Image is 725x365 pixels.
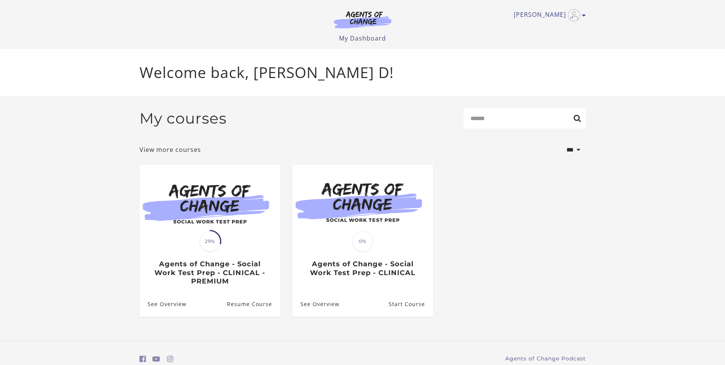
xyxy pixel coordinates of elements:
[139,145,201,154] a: View more courses
[167,355,174,363] i: https://www.instagram.com/agentsofchangeprep/ (Open in a new window)
[388,292,433,316] a: Agents of Change - Social Work Test Prep - CLINICAL: Resume Course
[148,260,272,286] h3: Agents of Change - Social Work Test Prep - CLINICAL - PREMIUM
[199,231,220,252] span: 29%
[139,61,586,84] p: Welcome back, [PERSON_NAME] D!
[139,354,146,365] a: https://www.facebook.com/groups/aswbtestprep (Open in a new window)
[152,354,160,365] a: https://www.youtube.com/c/AgentsofChangeTestPrepbyMeaganMitchell (Open in a new window)
[167,354,174,365] a: https://www.instagram.com/agentsofchangeprep/ (Open in a new window)
[514,9,582,21] a: Toggle menu
[505,355,586,363] a: Agents of Change Podcast
[139,292,187,316] a: Agents of Change - Social Work Test Prep - CLINICAL - PREMIUM: See Overview
[339,34,386,42] a: My Dashboard
[152,355,160,363] i: https://www.youtube.com/c/AgentsofChangeTestPrepbyMeaganMitchell (Open in a new window)
[352,231,373,252] span: 0%
[326,11,399,28] img: Agents of Change Logo
[227,292,280,316] a: Agents of Change - Social Work Test Prep - CLINICAL - PREMIUM: Resume Course
[300,260,425,277] h3: Agents of Change - Social Work Test Prep - CLINICAL
[292,292,339,316] a: Agents of Change - Social Work Test Prep - CLINICAL: See Overview
[139,109,227,127] h2: My courses
[139,355,146,363] i: https://www.facebook.com/groups/aswbtestprep (Open in a new window)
